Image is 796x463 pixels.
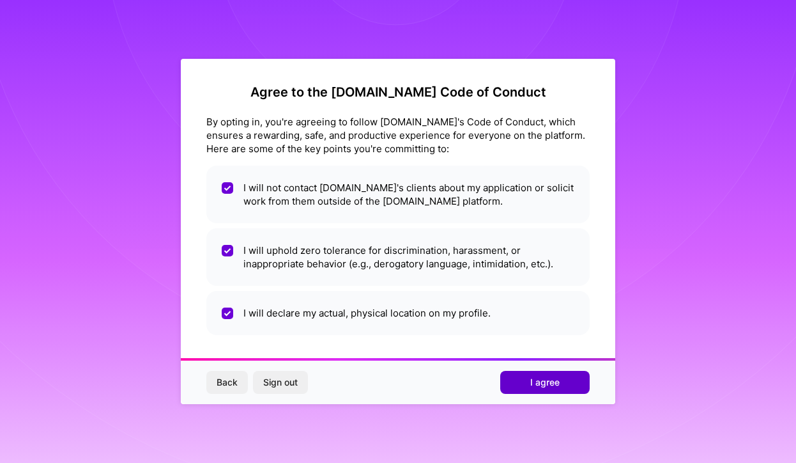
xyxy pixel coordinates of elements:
li: I will uphold zero tolerance for discrimination, harassment, or inappropriate behavior (e.g., der... [206,228,590,286]
h2: Agree to the [DOMAIN_NAME] Code of Conduct [206,84,590,100]
div: By opting in, you're agreeing to follow [DOMAIN_NAME]'s Code of Conduct, which ensures a rewardin... [206,115,590,155]
button: I agree [500,371,590,394]
button: Sign out [253,371,308,394]
li: I will declare my actual, physical location on my profile. [206,291,590,335]
span: Sign out [263,376,298,389]
span: Back [217,376,238,389]
span: I agree [530,376,560,389]
button: Back [206,371,248,394]
li: I will not contact [DOMAIN_NAME]'s clients about my application or solicit work from them outside... [206,166,590,223]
